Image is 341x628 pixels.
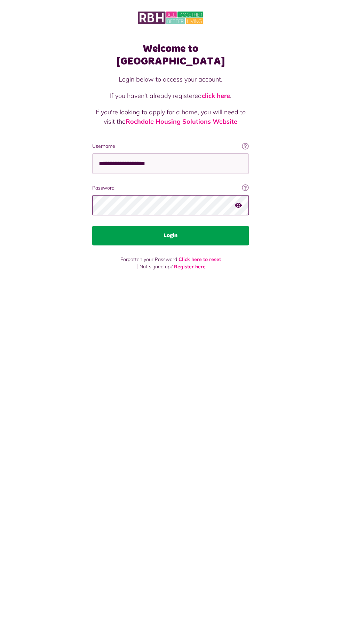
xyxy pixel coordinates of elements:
h1: Welcome to [GEOGRAPHIC_DATA] [92,43,249,68]
label: Password [92,184,249,192]
p: If you're looking to apply for a home, you will need to visit the [92,107,249,126]
img: MyRBH [138,10,203,25]
label: Username [92,143,249,150]
a: click here [202,92,230,100]
button: Login [92,226,249,245]
p: If you haven't already registered . [92,91,249,100]
a: Rochdale Housing Solutions Website [126,117,237,125]
span: Not signed up? [140,263,173,270]
p: Login below to access your account. [92,75,249,84]
a: Click here to reset [179,256,221,262]
span: Forgotten your Password [120,256,177,262]
a: Register here [174,263,206,270]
